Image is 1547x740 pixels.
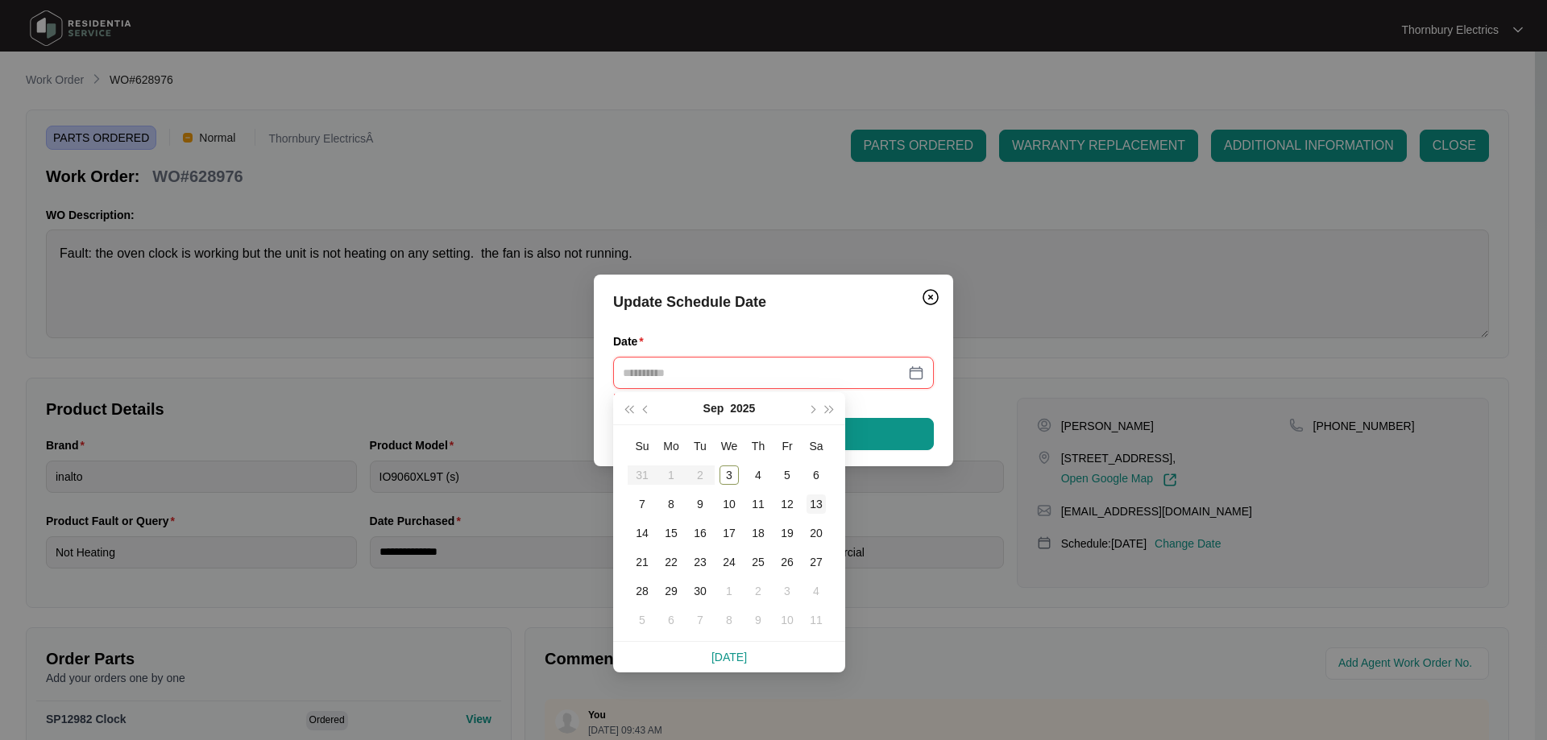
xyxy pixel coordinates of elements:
td: 2025-09-23 [686,548,715,577]
div: 13 [807,494,826,514]
td: 2025-09-04 [744,461,773,490]
td: 2025-10-04 [802,577,831,606]
td: 2025-10-10 [773,606,802,635]
div: 29 [662,581,681,601]
div: 24 [720,552,739,572]
div: 8 [662,494,681,514]
div: 21 [632,552,652,572]
div: 4 [749,465,768,485]
td: 2025-09-07 [628,490,657,519]
th: Su [628,432,657,461]
td: 2025-09-26 [773,548,802,577]
div: Update Schedule Date [613,291,934,313]
div: 1 [720,581,739,601]
td: 2025-10-09 [744,606,773,635]
td: 2025-09-08 [657,490,686,519]
td: 2025-10-06 [657,606,686,635]
td: 2025-09-20 [802,519,831,548]
td: 2025-09-30 [686,577,715,606]
div: 5 [632,610,652,630]
td: 2025-09-09 [686,490,715,519]
td: 2025-09-21 [628,548,657,577]
div: Please enter your date. [613,389,934,407]
div: 20 [807,523,826,543]
div: 19 [778,523,797,543]
a: [DATE] [711,651,747,664]
div: 17 [720,523,739,543]
th: Th [744,432,773,461]
div: 16 [691,523,710,543]
td: 2025-09-05 [773,461,802,490]
button: 2025 [730,392,755,424]
label: Date [613,333,650,349]
div: 8 [720,610,739,630]
button: Sep [703,392,724,424]
div: 9 [691,494,710,514]
div: 11 [807,610,826,630]
div: 14 [632,523,652,543]
button: Close [918,284,944,310]
td: 2025-10-07 [686,606,715,635]
td: 2025-09-18 [744,519,773,548]
div: 27 [807,552,826,572]
th: Tu [686,432,715,461]
th: We [715,432,744,461]
td: 2025-09-14 [628,519,657,548]
div: 9 [749,610,768,630]
div: 4 [807,581,826,601]
div: 12 [778,494,797,514]
div: 22 [662,552,681,572]
div: 25 [749,552,768,572]
div: 5 [778,465,797,485]
img: closeCircle [921,287,940,307]
input: Date [623,364,905,382]
div: 6 [662,610,681,630]
td: 2025-10-08 [715,606,744,635]
td: 2025-09-24 [715,548,744,577]
th: Sa [802,432,831,461]
div: 18 [749,523,768,543]
div: 15 [662,523,681,543]
div: 3 [778,581,797,601]
div: 26 [778,552,797,572]
td: 2025-09-29 [657,577,686,606]
th: Fr [773,432,802,461]
td: 2025-09-19 [773,519,802,548]
td: 2025-09-15 [657,519,686,548]
div: 10 [778,610,797,630]
td: 2025-09-17 [715,519,744,548]
td: 2025-09-03 [715,461,744,490]
td: 2025-09-11 [744,490,773,519]
td: 2025-09-28 [628,577,657,606]
div: 6 [807,465,826,485]
td: 2025-09-27 [802,548,831,577]
td: 2025-09-13 [802,490,831,519]
div: 11 [749,494,768,514]
div: 10 [720,494,739,514]
div: 7 [691,610,710,630]
td: 2025-10-11 [802,606,831,635]
td: 2025-09-22 [657,548,686,577]
div: 7 [632,494,652,514]
td: 2025-09-10 [715,490,744,519]
div: 30 [691,581,710,601]
td: 2025-09-16 [686,519,715,548]
div: 2 [749,581,768,601]
td: 2025-10-01 [715,577,744,606]
div: 23 [691,552,710,572]
td: 2025-09-12 [773,490,802,519]
div: 28 [632,581,652,601]
td: 2025-10-03 [773,577,802,606]
td: 2025-09-25 [744,548,773,577]
td: 2025-10-05 [628,606,657,635]
td: 2025-09-06 [802,461,831,490]
td: 2025-10-02 [744,577,773,606]
th: Mo [657,432,686,461]
div: 3 [720,465,739,485]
